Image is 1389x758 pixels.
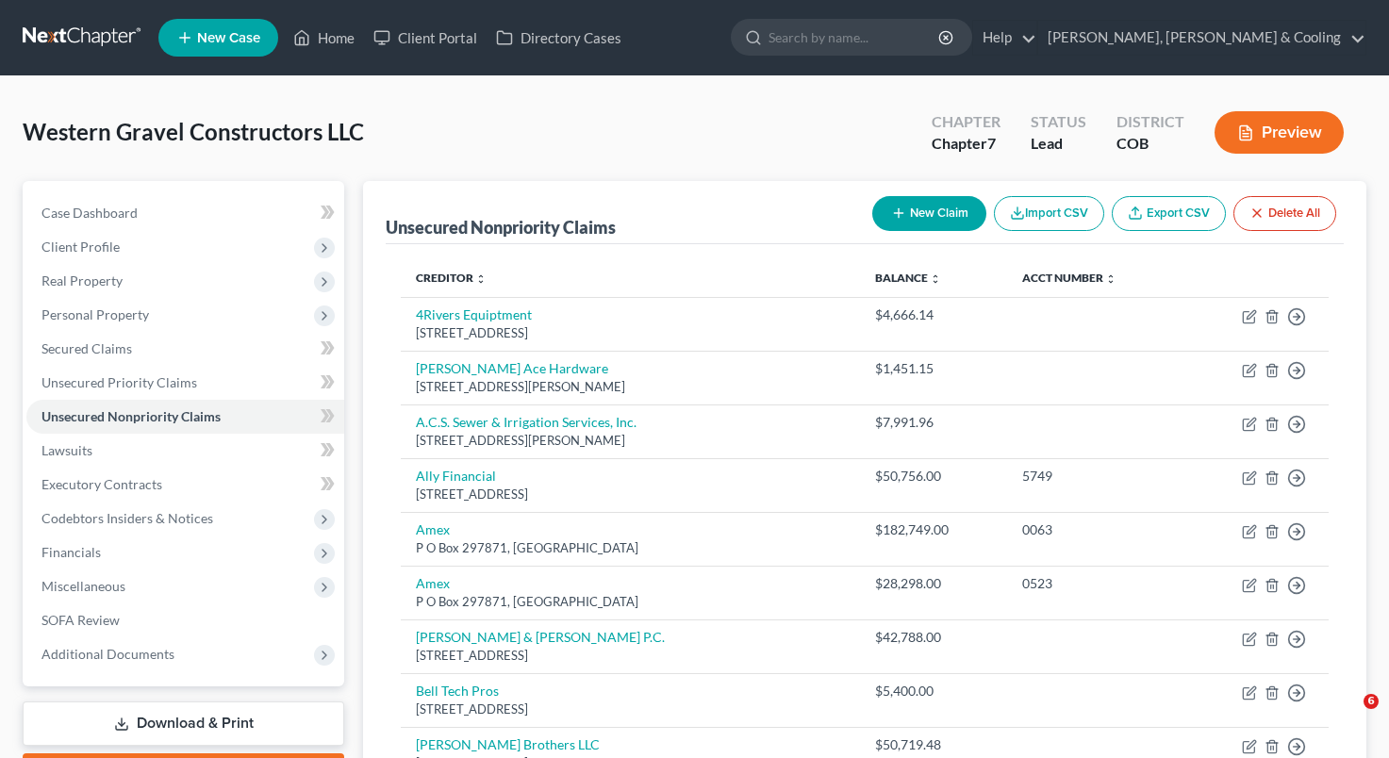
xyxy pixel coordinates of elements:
span: Client Profile [41,239,120,255]
span: 7 [987,134,996,152]
div: Status [1031,111,1086,133]
a: Amex [416,521,450,537]
a: Bell Tech Pros [416,683,499,699]
div: [STREET_ADDRESS][PERSON_NAME] [416,432,845,450]
a: [PERSON_NAME] Ace Hardware [416,360,608,376]
a: Secured Claims [26,332,344,366]
div: $42,788.00 [875,628,992,647]
a: Directory Cases [487,21,631,55]
button: Delete All [1233,196,1336,231]
iframe: Intercom live chat [1325,694,1370,739]
div: $50,719.48 [875,735,992,754]
div: $4,666.14 [875,305,992,324]
a: [PERSON_NAME] Brothers LLC [416,736,600,752]
span: Codebtors Insiders & Notices [41,510,213,526]
button: Preview [1215,111,1344,154]
div: Unsecured Nonpriority Claims [386,216,616,239]
div: $182,749.00 [875,520,992,539]
div: Lead [1031,133,1086,155]
a: [PERSON_NAME] & [PERSON_NAME] P.C. [416,629,665,645]
i: unfold_more [475,273,487,285]
a: SOFA Review [26,603,344,637]
a: A.C.S. Sewer & Irrigation Services, Inc. [416,414,637,430]
i: unfold_more [1105,273,1116,285]
input: Search by name... [769,20,941,55]
button: New Claim [872,196,986,231]
div: $5,400.00 [875,682,992,700]
a: Case Dashboard [26,196,344,230]
span: 6 [1364,694,1379,709]
span: New Case [197,31,260,45]
div: Chapter [932,133,1000,155]
span: Miscellaneous [41,578,125,594]
div: $1,451.15 [875,359,992,378]
div: 0523 [1022,574,1168,593]
span: Personal Property [41,306,149,322]
div: 0063 [1022,520,1168,539]
a: 4Rivers Equiptment [416,306,532,322]
div: $28,298.00 [875,574,992,593]
div: COB [1116,133,1184,155]
span: Additional Documents [41,646,174,662]
a: Amex [416,575,450,591]
div: Chapter [932,111,1000,133]
div: 5749 [1022,467,1168,486]
div: [STREET_ADDRESS] [416,647,845,665]
a: Download & Print [23,701,344,746]
a: Unsecured Priority Claims [26,366,344,400]
div: [STREET_ADDRESS] [416,700,845,718]
span: Unsecured Nonpriority Claims [41,408,221,424]
span: Lawsuits [41,442,92,458]
div: P O Box 297871, [GEOGRAPHIC_DATA] [416,593,845,611]
span: Western Gravel Constructors LLC [23,118,364,145]
div: P O Box 297871, [GEOGRAPHIC_DATA] [416,539,845,557]
i: unfold_more [930,273,941,285]
span: Case Dashboard [41,205,138,221]
span: Secured Claims [41,340,132,356]
div: $7,991.96 [875,413,992,432]
button: Import CSV [994,196,1104,231]
span: Executory Contracts [41,476,162,492]
a: [PERSON_NAME], [PERSON_NAME] & Cooling [1038,21,1365,55]
span: SOFA Review [41,612,120,628]
a: Creditor unfold_more [416,271,487,285]
span: Unsecured Priority Claims [41,374,197,390]
span: Financials [41,544,101,560]
div: $50,756.00 [875,467,992,486]
a: Home [284,21,364,55]
a: Client Portal [364,21,487,55]
a: Balance unfold_more [875,271,941,285]
div: [STREET_ADDRESS] [416,486,845,503]
div: District [1116,111,1184,133]
a: Help [973,21,1036,55]
span: Real Property [41,272,123,288]
div: [STREET_ADDRESS] [416,324,845,342]
a: Ally Financial [416,468,496,484]
div: [STREET_ADDRESS][PERSON_NAME] [416,378,845,396]
a: Executory Contracts [26,468,344,502]
a: Acct Number unfold_more [1022,271,1116,285]
a: Export CSV [1112,196,1226,231]
a: Unsecured Nonpriority Claims [26,400,344,434]
a: Lawsuits [26,434,344,468]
